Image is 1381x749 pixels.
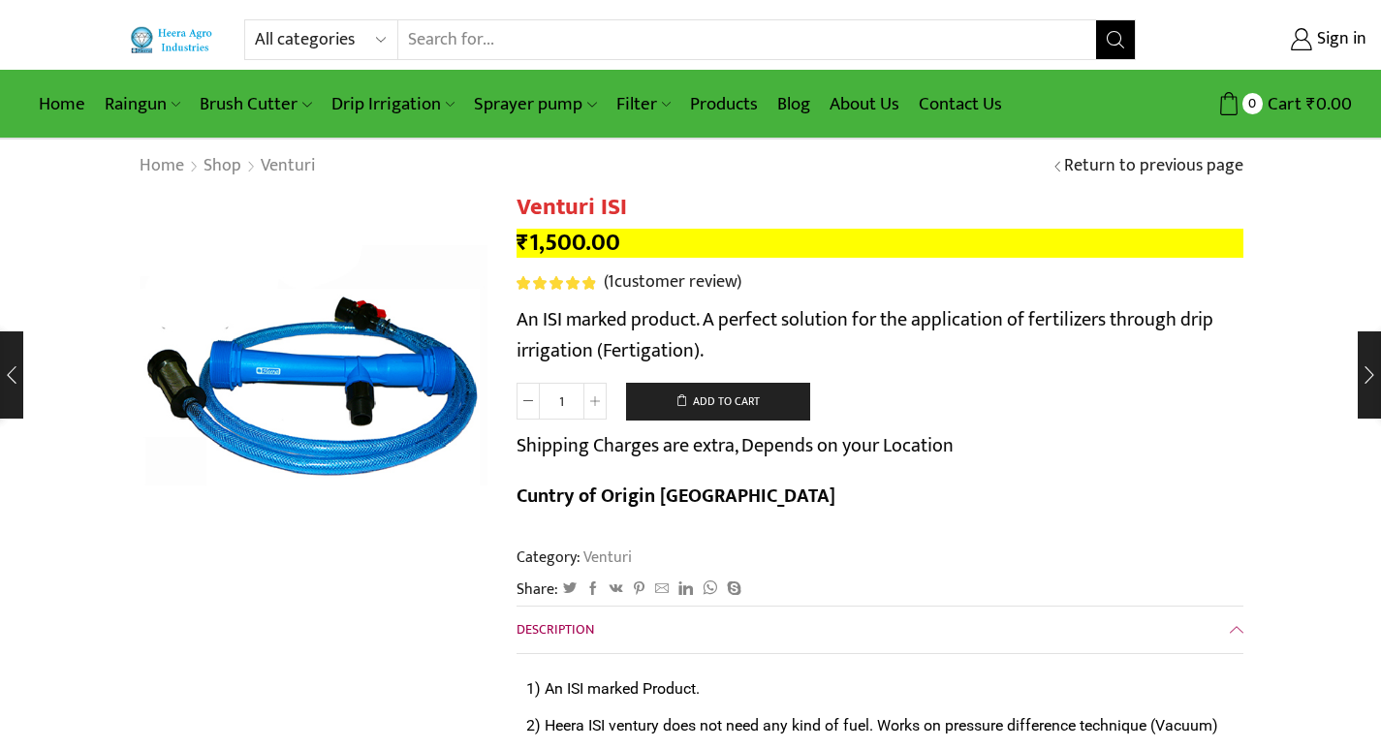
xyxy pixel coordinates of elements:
a: Blog [768,81,820,127]
p: An ISI marked product. A perfect solution for the application of fertilizers through drip irrigat... [517,304,1243,366]
button: Add to cart [626,383,810,421]
b: Cuntry of Origin [GEOGRAPHIC_DATA] [517,480,835,513]
a: About Us [820,81,909,127]
a: Products [680,81,768,127]
a: Return to previous page [1064,154,1243,179]
p: 1) An ISI marked Product. [526,678,1234,701]
input: Product quantity [540,383,583,420]
p: 2) Heera ISI ventury does not need any kind of fuel. Works on pressure difference technique (Vacuum) [526,715,1234,737]
span: Sign in [1312,27,1366,52]
span: 0 [1242,93,1263,113]
span: Category: [517,546,632,569]
bdi: 1,500.00 [517,223,620,263]
a: Contact Us [909,81,1012,127]
a: Brush Cutter [190,81,321,127]
a: Home [139,154,185,179]
div: Rated 5.00 out of 5 [517,276,595,290]
a: (1customer review) [604,270,741,296]
a: Venturi [581,545,632,570]
a: Filter [607,81,680,127]
span: ₹ [517,223,529,263]
span: Cart [1263,91,1302,117]
nav: Breadcrumb [139,154,316,179]
a: Drip Irrigation [322,81,464,127]
span: ₹ [1306,89,1316,119]
a: Description [517,607,1243,653]
a: Sign in [1165,22,1366,57]
span: 1 [517,276,599,290]
span: Description [517,618,594,640]
img: Venturi [139,194,487,543]
bdi: 0.00 [1306,89,1352,119]
a: Venturi [260,154,316,179]
a: Sprayer pump [464,81,606,127]
p: Shipping Charges are extra, Depends on your Location [517,430,954,461]
button: Search button [1096,20,1135,59]
span: Rated out of 5 based on customer rating [517,276,595,290]
a: Shop [203,154,242,179]
h1: Venturi ISI [517,194,1243,222]
input: Search for... [398,20,1097,59]
span: 1 [608,267,614,296]
a: Raingun [95,81,190,127]
span: Share: [517,578,558,601]
a: 0 Cart ₹0.00 [1155,86,1352,122]
a: Home [29,81,95,127]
